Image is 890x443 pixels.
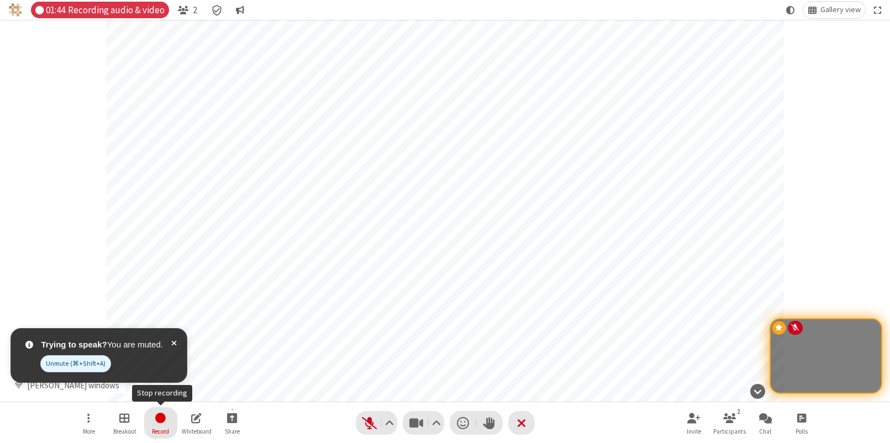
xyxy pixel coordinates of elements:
button: Manage Breakout Rooms [108,407,141,439]
button: Open participant list [713,407,746,439]
img: jay-testing [9,3,22,17]
button: Stop video (⌘+Shift+V) [403,411,444,435]
span: 01:44 [46,5,65,15]
button: Unmute (⌘+Shift+A) [356,411,397,435]
button: Fullscreen [870,2,886,18]
span: Record [152,428,169,435]
span: Share [225,428,240,435]
button: Change layout [803,2,865,18]
button: End or leave meeting [508,411,535,435]
div: Audio & video [31,2,169,18]
span: Invite [687,428,701,435]
strong: Trying to speak? [41,340,107,349]
div: Meeting details Encryption enabled [206,2,227,18]
span: Gallery view [820,6,861,14]
span: Recording audio & video [68,5,165,15]
button: Video setting [429,411,444,435]
button: Unmute (⌘+Shift+A) [40,355,112,372]
span: Chat [759,428,772,435]
button: Invite participants (⌘+Shift+I) [677,407,710,439]
span: 2 [193,5,197,15]
button: Raise hand [476,411,503,435]
button: Using system theme [782,2,799,18]
div: 2 [734,407,743,416]
button: Open chat [749,407,782,439]
span: Breakout [113,428,136,435]
button: Open menu [72,407,106,439]
button: Stop recording [144,407,177,439]
button: Open poll [785,407,818,439]
button: Send a reaction [450,411,476,435]
span: You are muted. [41,339,163,351]
span: More [83,428,95,435]
button: Conversation [231,2,249,18]
button: Audio settings [382,411,397,435]
button: Open shared whiteboard [180,407,213,439]
button: Open participant list [173,2,202,18]
button: Hide [746,378,769,404]
button: Start sharing [216,407,249,439]
span: Participants [713,428,746,435]
span: Polls [796,428,808,435]
span: Whiteboard [182,428,212,435]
